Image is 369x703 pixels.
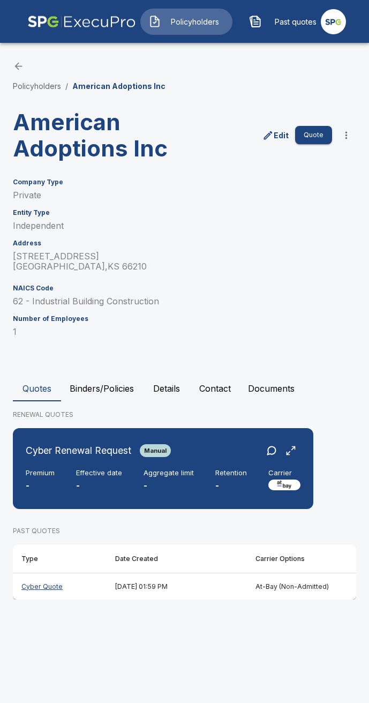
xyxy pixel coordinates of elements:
th: Carrier Options [247,544,356,573]
p: 62 - Industrial Building Construction [13,296,356,306]
th: Type [13,544,107,573]
img: Carrier [268,480,300,490]
img: AA Logo [27,5,136,39]
p: PAST QUOTES [13,526,356,536]
a: Agency Icon [321,5,346,39]
nav: breadcrumb [13,80,165,92]
h6: Retention [215,469,247,477]
p: - [215,480,247,492]
th: [DATE] 01:59 PM [107,573,247,600]
a: Policyholders [13,81,61,91]
h6: Address [13,240,356,247]
button: Documents [239,376,303,401]
span: Past quotes [266,16,325,27]
h6: Effective date [76,469,122,477]
h3: American Adoptions Inc [13,109,180,161]
p: American Adoptions Inc [72,80,165,92]
h6: Entity Type [13,209,356,216]
table: responsive table [13,544,356,600]
p: Independent [13,221,356,231]
a: edit [260,128,291,143]
h6: Carrier [268,469,300,477]
button: Binders/Policies [61,376,142,401]
h6: Aggregate limit [144,469,194,477]
h6: Number of Employees [13,315,356,323]
p: RENEWAL QUOTES [13,410,356,420]
p: - [26,480,55,492]
button: Contact [191,376,239,401]
h6: Cyber Renewal Request [26,443,131,458]
p: 1 [13,327,356,337]
h6: Premium [26,469,55,477]
button: more [336,125,356,145]
button: Quotes [13,376,61,401]
button: Policyholders IconPolicyholders [140,9,232,35]
p: - [144,480,194,492]
th: Cyber Quote [13,573,107,600]
div: policyholder tabs [13,376,356,401]
span: Manual [140,447,171,454]
img: Agency Icon [321,9,346,34]
h6: NAICS Code [13,285,356,292]
th: At-Bay (Non-Admitted) [247,573,356,600]
span: Policyholders [165,16,224,27]
button: Past quotes IconPast quotes [241,9,333,35]
p: Private [13,190,356,200]
img: Policyholders Icon [148,15,161,28]
p: [STREET_ADDRESS] [GEOGRAPHIC_DATA] , KS 66210 [13,251,356,272]
button: Details [142,376,191,401]
button: Quote [295,126,332,144]
a: back [13,61,24,72]
p: - [76,480,122,492]
h6: Company Type [13,178,356,186]
img: Past quotes Icon [249,15,262,28]
li: / [65,80,68,92]
p: Edit [274,130,289,141]
th: Date Created [107,544,247,573]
